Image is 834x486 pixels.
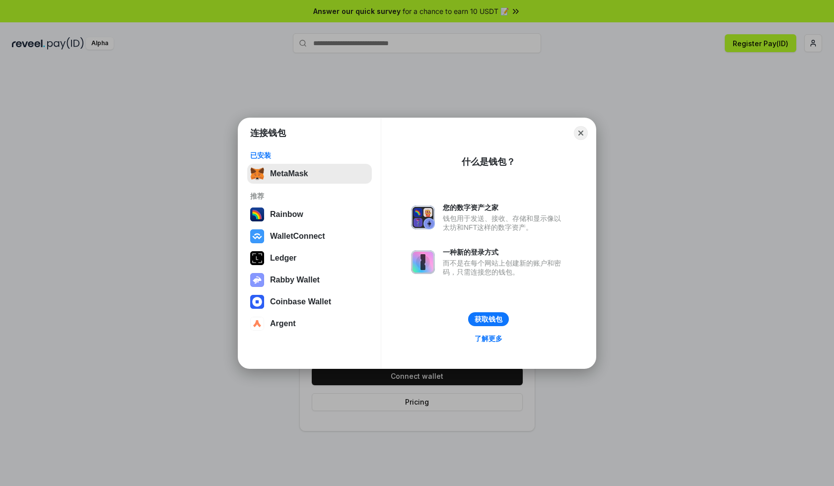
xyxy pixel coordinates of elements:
[247,226,372,246] button: WalletConnect
[469,332,508,345] a: 了解更多
[247,270,372,290] button: Rabby Wallet
[250,167,264,181] img: svg+xml,%3Csvg%20fill%3D%22none%22%20height%3D%2233%22%20viewBox%3D%220%200%2035%2033%22%20width%...
[250,317,264,331] img: svg+xml,%3Csvg%20width%3D%2228%22%20height%3D%2228%22%20viewBox%3D%220%200%2028%2028%22%20fill%3D...
[443,203,566,212] div: 您的数字资产之家
[574,126,588,140] button: Close
[411,250,435,274] img: svg+xml,%3Csvg%20xmlns%3D%22http%3A%2F%2Fwww.w3.org%2F2000%2Fsvg%22%20fill%3D%22none%22%20viewBox...
[475,334,502,343] div: 了解更多
[270,276,320,284] div: Rabby Wallet
[247,314,372,334] button: Argent
[443,214,566,232] div: 钱包用于发送、接收、存储和显示像以太坊和NFT这样的数字资产。
[247,292,372,312] button: Coinbase Wallet
[250,273,264,287] img: svg+xml,%3Csvg%20xmlns%3D%22http%3A%2F%2Fwww.w3.org%2F2000%2Fsvg%22%20fill%3D%22none%22%20viewBox...
[250,251,264,265] img: svg+xml,%3Csvg%20xmlns%3D%22http%3A%2F%2Fwww.w3.org%2F2000%2Fsvg%22%20width%3D%2228%22%20height%3...
[270,169,308,178] div: MetaMask
[247,248,372,268] button: Ledger
[247,205,372,224] button: Rainbow
[443,259,566,277] div: 而不是在每个网站上创建新的账户和密码，只需连接您的钱包。
[270,254,296,263] div: Ledger
[250,208,264,221] img: svg+xml,%3Csvg%20width%3D%22120%22%20height%3D%22120%22%20viewBox%3D%220%200%20120%20120%22%20fil...
[270,232,325,241] div: WalletConnect
[250,151,369,160] div: 已安装
[411,206,435,229] img: svg+xml,%3Csvg%20xmlns%3D%22http%3A%2F%2Fwww.w3.org%2F2000%2Fsvg%22%20fill%3D%22none%22%20viewBox...
[270,210,303,219] div: Rainbow
[475,315,502,324] div: 获取钱包
[270,319,296,328] div: Argent
[250,127,286,139] h1: 连接钱包
[468,312,509,326] button: 获取钱包
[250,229,264,243] img: svg+xml,%3Csvg%20width%3D%2228%22%20height%3D%2228%22%20viewBox%3D%220%200%2028%2028%22%20fill%3D...
[443,248,566,257] div: 一种新的登录方式
[250,192,369,201] div: 推荐
[250,295,264,309] img: svg+xml,%3Csvg%20width%3D%2228%22%20height%3D%2228%22%20viewBox%3D%220%200%2028%2028%22%20fill%3D...
[270,297,331,306] div: Coinbase Wallet
[462,156,515,168] div: 什么是钱包？
[247,164,372,184] button: MetaMask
